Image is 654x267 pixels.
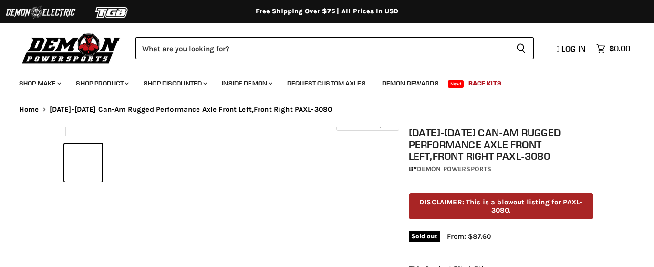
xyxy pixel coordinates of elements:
[609,44,630,53] span: $0.00
[12,74,67,93] a: Shop Make
[448,80,464,88] span: New!
[64,144,102,182] button: 2019-2023 Can-Am Rugged Performance Axle Front Left,Front Right PAXL-3080 thumbnail
[19,106,39,114] a: Home
[447,232,491,241] span: From: $87.60
[50,106,332,114] span: [DATE]-[DATE] Can-Am Rugged Performance Axle Front Left,Front Right PAXL-3080
[341,120,394,128] span: Click to expand
[12,70,628,93] ul: Main menu
[136,74,213,93] a: Shop Discounted
[280,74,373,93] a: Request Custom Axles
[409,127,593,162] h1: [DATE]-[DATE] Can-Am Rugged Performance Axle Front Left,Front Right PAXL-3080
[135,37,534,59] form: Product
[76,3,148,21] img: TGB Logo 2
[409,164,593,174] div: by
[69,74,135,93] a: Shop Product
[592,42,635,55] a: $0.00
[561,44,586,53] span: Log in
[552,44,592,53] a: Log in
[215,74,278,93] a: Inside Demon
[5,3,76,21] img: Demon Electric Logo 2
[409,193,593,220] p: DISCLAIMER: This is a blowout listing for PAXL-3080.
[135,37,509,59] input: Search
[461,74,509,93] a: Race Kits
[509,37,534,59] button: Search
[417,165,491,173] a: Demon Powersports
[375,74,446,93] a: Demon Rewards
[19,31,124,65] img: Demon Powersports
[409,231,440,242] span: Sold out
